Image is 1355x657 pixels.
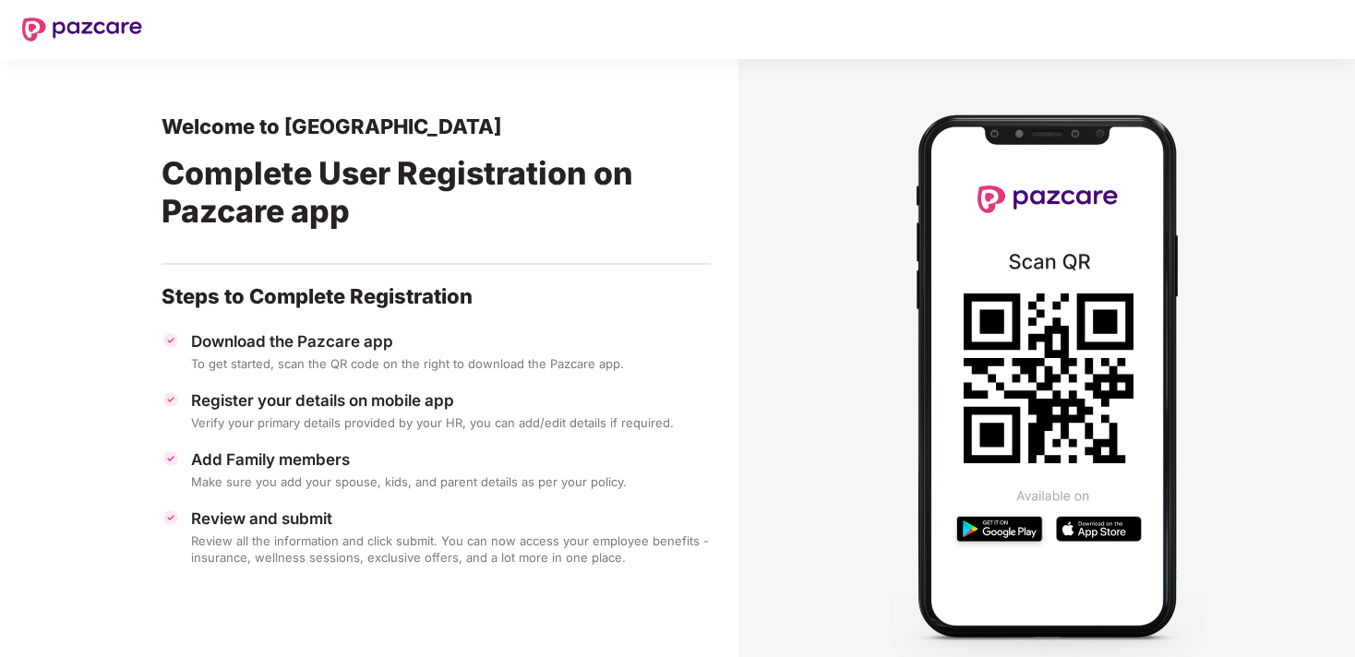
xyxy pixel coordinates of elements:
[162,390,180,409] img: svg+xml;base64,PHN2ZyBpZD0iVGljay0zMngzMiIgeG1sbnM9Imh0dHA6Ly93d3cudzMub3JnLzIwMDAvc3ZnIiB3aWR0aD...
[191,508,711,529] div: Review and submit
[162,449,180,468] img: svg+xml;base64,PHN2ZyBpZD0iVGljay0zMngzMiIgeG1sbnM9Imh0dHA6Ly93d3cudzMub3JnLzIwMDAvc3ZnIiB3aWR0aD...
[191,390,711,411] div: Register your details on mobile app
[191,355,711,372] div: To get started, scan the QR code on the right to download the Pazcare app.
[191,449,711,470] div: Add Family members
[22,18,142,42] img: New Pazcare Logo
[162,331,180,350] img: svg+xml;base64,PHN2ZyBpZD0iVGljay0zMngzMiIgeG1sbnM9Imh0dHA6Ly93d3cudzMub3JnLzIwMDAvc3ZnIiB3aWR0aD...
[191,414,711,431] div: Verify your primary details provided by your HR, you can add/edit details if required.
[162,113,711,139] div: Welcome to [GEOGRAPHIC_DATA]
[191,532,711,566] div: Review all the information and click submit. You can now access your employee benefits - insuranc...
[162,283,711,309] div: Steps to Complete Registration
[191,331,711,352] div: Download the Pazcare app
[162,139,711,252] div: Complete User Registration on Pazcare app
[162,508,180,527] img: svg+xml;base64,PHN2ZyBpZD0iVGljay0zMngzMiIgeG1sbnM9Imh0dHA6Ly93d3cudzMub3JnLzIwMDAvc3ZnIiB3aWR0aD...
[191,473,711,490] div: Make sure you add your spouse, kids, and parent details as per your policy.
